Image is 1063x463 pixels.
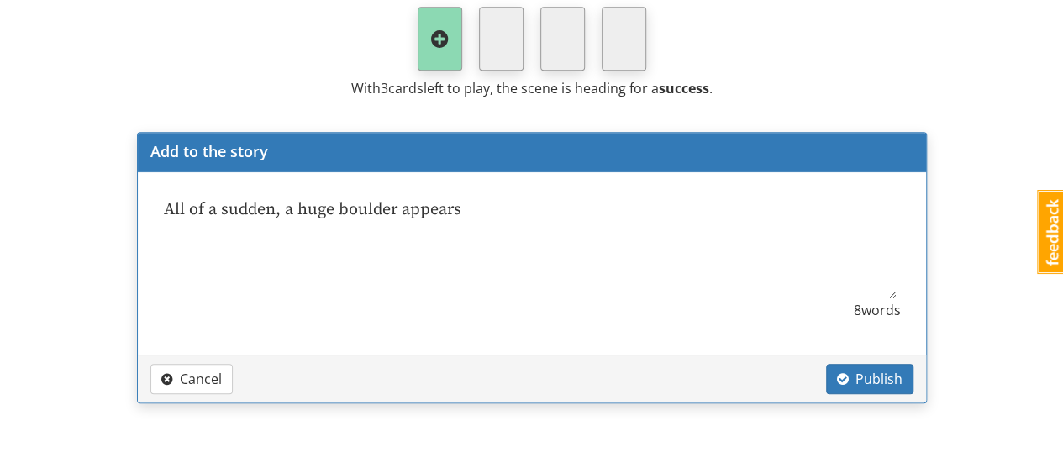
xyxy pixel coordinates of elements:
[659,79,709,97] strong: success
[837,370,902,388] span: Publish
[137,79,927,98] p: With 3 card s left to play, the scene is
[150,364,233,395] button: Cancel
[161,370,222,388] span: Cancel
[826,364,913,395] button: Publish
[160,194,897,299] textarea: All of a sudden, a huge boulder appears
[163,301,901,320] p: 8 word s
[150,141,913,163] div: Add to the story
[575,79,713,97] span: heading for a .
